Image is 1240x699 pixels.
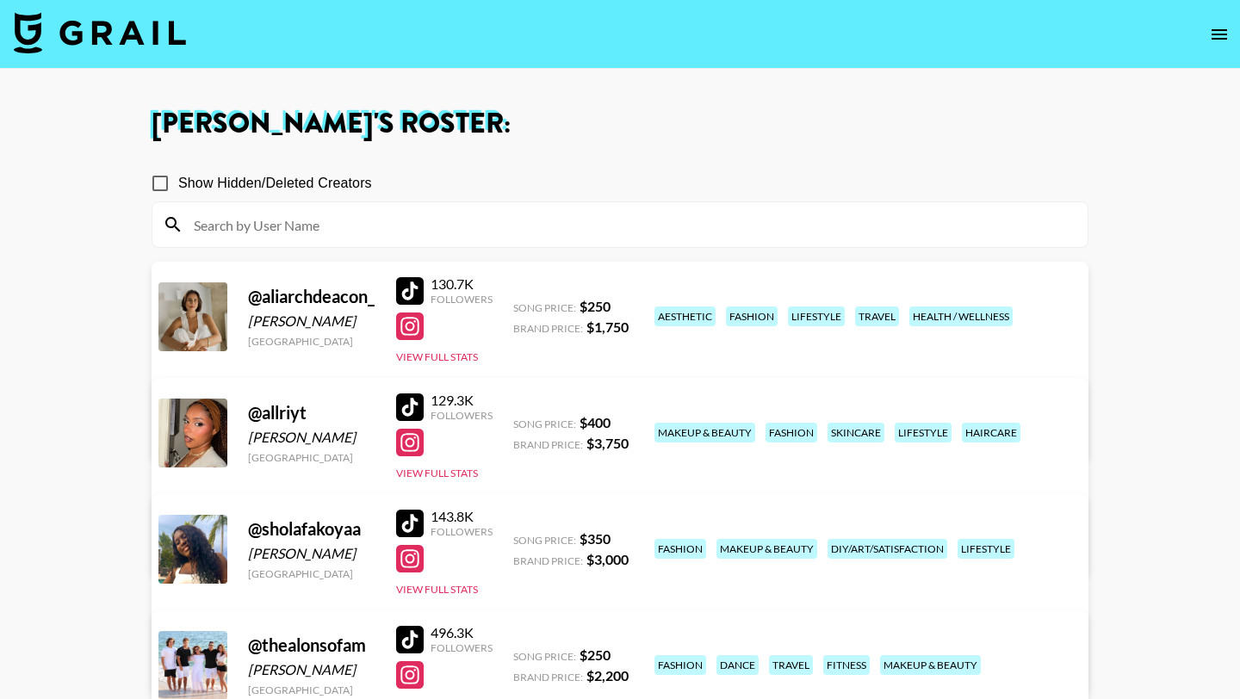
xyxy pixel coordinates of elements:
[586,551,629,567] strong: $ 3,000
[513,322,583,335] span: Brand Price:
[248,684,375,696] div: [GEOGRAPHIC_DATA]
[431,508,493,525] div: 143.8K
[766,423,817,442] div: fashion
[958,539,1014,559] div: lifestyle
[431,275,493,293] div: 130.7K
[586,319,629,335] strong: $ 1,750
[654,655,706,675] div: fashion
[431,525,493,538] div: Followers
[431,409,493,422] div: Followers
[828,539,947,559] div: diy/art/satisfaction
[580,414,611,430] strong: $ 400
[396,583,478,596] button: View Full Stats
[769,655,813,675] div: travel
[513,671,583,684] span: Brand Price:
[909,306,1013,326] div: health / wellness
[726,306,778,326] div: fashion
[248,661,375,678] div: [PERSON_NAME]
[248,286,375,307] div: @ aliarchdeacon_
[513,301,576,314] span: Song Price:
[654,423,755,442] div: makeup & beauty
[178,173,372,194] span: Show Hidden/Deleted Creators
[580,298,611,314] strong: $ 250
[248,545,375,562] div: [PERSON_NAME]
[513,534,576,547] span: Song Price:
[183,211,1077,238] input: Search by User Name
[14,12,186,53] img: Grail Talent
[152,110,1088,138] h1: [PERSON_NAME] 's Roster:
[895,423,952,442] div: lifestyle
[431,641,493,654] div: Followers
[513,438,583,451] span: Brand Price:
[248,518,375,540] div: @ sholafakoyaa
[431,293,493,306] div: Followers
[513,650,576,663] span: Song Price:
[654,539,706,559] div: fashion
[248,567,375,580] div: [GEOGRAPHIC_DATA]
[823,655,870,675] div: fitness
[586,435,629,451] strong: $ 3,750
[716,655,759,675] div: dance
[1202,17,1237,52] button: open drawer
[513,418,576,430] span: Song Price:
[396,467,478,479] button: View Full Stats
[248,429,375,446] div: [PERSON_NAME]
[431,392,493,409] div: 129.3K
[788,306,845,326] div: lifestyle
[580,646,611,663] strong: $ 250
[880,655,981,675] div: makeup & beauty
[716,539,817,559] div: makeup & beauty
[248,451,375,464] div: [GEOGRAPHIC_DATA]
[855,306,899,326] div: travel
[248,312,375,330] div: [PERSON_NAME]
[396,350,478,363] button: View Full Stats
[580,530,611,547] strong: $ 350
[586,667,629,684] strong: $ 2,200
[654,306,716,326] div: aesthetic
[962,423,1020,442] div: haircare
[431,624,493,641] div: 496.3K
[248,634,375,656] div: @ thealonsofam
[828,423,884,442] div: skincare
[248,335,375,348] div: [GEOGRAPHIC_DATA]
[248,402,375,424] div: @ allriyt
[513,554,583,567] span: Brand Price:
